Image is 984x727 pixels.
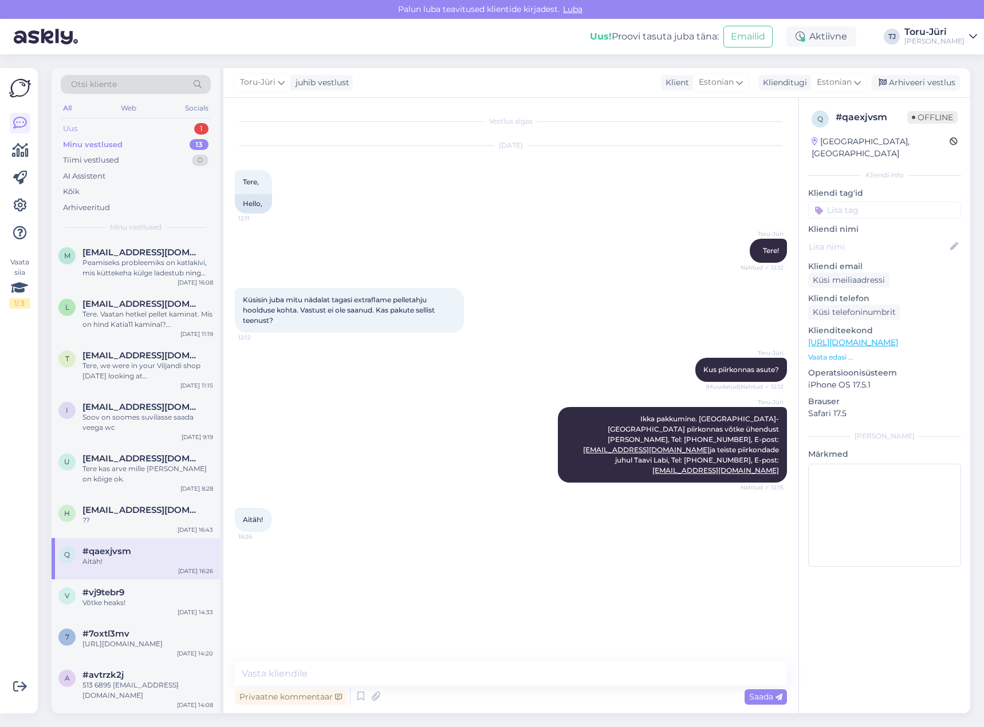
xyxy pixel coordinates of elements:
div: [DATE] 16:26 [178,567,213,575]
div: [URL][DOMAIN_NAME] [82,639,213,649]
span: Saada [749,692,782,702]
div: [DATE] 14:20 [177,649,213,658]
div: Tiimi vestlused [63,155,119,166]
div: Aitäh! [82,556,213,567]
span: Estonian [817,76,852,89]
div: Soov on soomes suvilasse saada veega wc [82,412,213,433]
span: Otsi kliente [71,78,117,90]
span: t [65,354,69,363]
div: [PERSON_NAME] [904,37,965,46]
span: Küsisin juba mitu nädalat tagasi extraflame pelletahju hoolduse kohta. Vastust ei ole saanud. Kas... [243,295,436,325]
span: mart.vain@gmail.com [82,247,202,258]
span: Estonian [699,76,734,89]
div: Tere. Vaatan hetkel pellet kaminat. Mis on hind Katia11 kaminal? [GEOGRAPHIC_DATA] [82,309,213,330]
span: timmrlw@gmail.com [82,350,202,361]
div: Privaatne kommentaar [235,689,347,705]
div: Toru-Jüri [904,27,965,37]
p: Kliendi nimi [808,223,961,235]
span: i [66,406,68,414]
span: liisi.laks@hotmail.co.uk [82,299,202,309]
p: iPhone OS 17.5.1 [808,379,961,391]
a: [EMAIL_ADDRESS][DOMAIN_NAME] [583,445,710,454]
div: Peamiseks probleemiks on katlakivi, mis küttekeha külge ladestub ning protsessi efektiivsust vähe... [82,258,213,278]
div: Vaata siia [9,257,30,309]
p: Kliendi email [808,260,961,272]
div: Tere kas arve mille [PERSON_NAME] on kõige ok. [82,464,213,484]
span: a [65,674,70,682]
div: [DATE] 8:28 [180,484,213,493]
a: [EMAIL_ADDRESS][DOMAIN_NAME] [652,466,779,475]
p: Klienditeekond [808,325,961,337]
div: 1 / 3 [9,298,30,309]
input: Lisa nimi [809,240,948,253]
span: 12:11 [238,214,281,223]
div: Uus [63,123,77,135]
div: Arhiveeri vestlus [872,75,960,90]
div: TJ [884,29,900,45]
img: Askly Logo [9,77,31,99]
button: Emailid [723,26,773,48]
input: Lisa tag [808,201,961,219]
p: Brauser [808,396,961,408]
span: Luba [560,4,586,14]
div: 1 [194,123,208,135]
p: Kliendi tag'id [808,187,961,199]
p: Märkmed [808,448,961,460]
span: 12:12 [238,333,281,342]
div: Hello, [235,194,272,214]
div: All [61,101,74,116]
span: Toru-Jüri [741,398,784,406]
div: [GEOGRAPHIC_DATA], [GEOGRAPHIC_DATA] [812,136,950,160]
span: Toru-Jüri [741,349,784,357]
div: Aktiivne [786,26,856,47]
span: h [64,509,70,517]
div: Socials [183,101,211,116]
div: [DATE] 14:33 [178,608,213,617]
span: 16:26 [238,532,281,541]
div: 13 [190,139,208,151]
div: ?? [82,515,213,526]
a: Toru-Jüri[PERSON_NAME] [904,27,977,46]
span: q [64,550,70,559]
div: Küsi telefoninumbrit [808,305,900,320]
div: [DATE] 16:43 [178,526,213,534]
span: #qaexjvsm [82,546,131,556]
span: Offline [907,111,958,124]
span: Tere, [243,177,259,186]
div: Kliendi info [808,170,961,180]
div: [DATE] 9:19 [182,433,213,441]
div: [DATE] 11:15 [180,381,213,390]
span: (Muudetud) Nähtud ✓ 12:12 [706,382,784,391]
div: Arhiveeritud [63,202,110,214]
b: Uus! [590,31,612,42]
span: Tere! [763,246,779,255]
a: [URL][DOMAIN_NAME] [808,337,898,347]
div: Web [119,101,139,116]
span: m [64,251,70,260]
div: [PERSON_NAME] [808,431,961,441]
p: Kliendi telefon [808,293,961,305]
div: Proovi tasuta juba täna: [590,30,719,44]
div: [DATE] 11:19 [180,330,213,338]
div: Küsi meiliaadressi [808,272,889,288]
span: holidaysandgardens@gmail.com [82,505,202,515]
p: Safari 17.5 [808,408,961,420]
div: # qaexjvsm [836,110,907,124]
div: [DATE] 16:08 [178,278,213,287]
p: Vaata edasi ... [808,352,961,362]
span: u [64,457,70,466]
span: q [817,114,823,123]
div: Minu vestlused [63,139,123,151]
div: Võtke heaks! [82,598,213,608]
div: Klienditugi [758,77,807,89]
span: Toru-Jüri [240,76,275,89]
span: Minu vestlused [110,222,162,232]
span: Kus piirkonnas asute? [703,365,779,374]
span: l [65,303,69,311]
p: Operatsioonisüsteem [808,367,961,379]
span: v [65,591,69,600]
div: Klient [661,77,689,89]
span: Toru-Jüri [741,230,784,238]
div: 0 [192,155,208,166]
div: Tere, we were in your Viljandi shop [DATE] looking at [GEOGRAPHIC_DATA]. Can you supply Extraflam... [82,361,213,381]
